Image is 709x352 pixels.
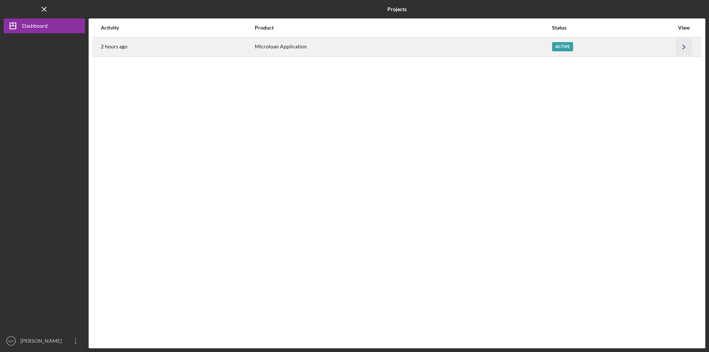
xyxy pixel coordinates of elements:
div: Dashboard [22,18,48,35]
button: MH[PERSON_NAME] [4,334,85,348]
button: Dashboard [4,18,85,33]
div: View [675,25,693,31]
div: Microloan Application [255,38,551,56]
time: 2025-09-15 16:38 [101,44,127,49]
div: Status [552,25,674,31]
div: [PERSON_NAME] [18,334,66,350]
div: Active [552,42,573,51]
text: MH [8,339,14,343]
div: Activity [101,25,254,31]
b: Projects [387,6,407,12]
div: Product [255,25,551,31]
